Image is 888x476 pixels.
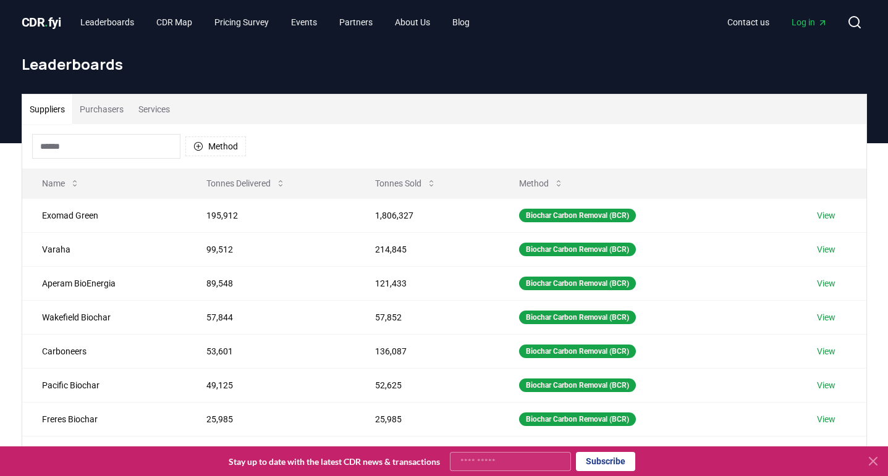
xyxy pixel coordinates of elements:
td: Carboneers [22,334,187,368]
div: Biochar Carbon Removal (BCR) [519,378,636,392]
h1: Leaderboards [22,54,867,74]
td: 195,912 [187,198,355,232]
button: Suppliers [22,94,72,124]
td: 89,548 [187,266,355,300]
td: Pacific Biochar [22,368,187,402]
button: Tonnes Sold [365,171,446,196]
button: Method [509,171,573,196]
button: Method [185,136,246,156]
a: Pricing Survey [205,11,279,33]
td: 57,852 [355,300,499,334]
a: Leaderboards [70,11,144,33]
div: Biochar Carbon Removal (BCR) [519,209,636,222]
a: View [817,311,835,324]
div: Biochar Carbon Removal (BCR) [519,277,636,290]
a: View [817,379,835,391]
td: Wakefield Biochar [22,300,187,334]
div: Biochar Carbon Removal (BCR) [519,344,636,358]
td: 214,845 [355,232,499,266]
td: 25,985 [355,402,499,436]
td: Freres Biochar [22,402,187,436]
a: View [817,277,835,290]
td: 121,433 [355,266,499,300]
a: View [817,345,835,357]
a: Blog [442,11,480,33]
td: 53,601 [187,334,355,368]
a: About Us [385,11,440,33]
a: View [817,243,835,256]
a: View [817,413,835,425]
nav: Main [717,11,837,33]
a: Log in [782,11,837,33]
button: Tonnes Delivered [197,171,295,196]
td: 57,844 [187,300,355,334]
span: . [44,15,48,30]
a: CDR Map [146,11,202,33]
a: Partners [329,11,383,33]
td: 23,320 [187,436,355,470]
td: 34,437 [355,436,499,470]
div: Biochar Carbon Removal (BCR) [519,243,636,256]
a: Events [281,11,327,33]
td: 1,806,327 [355,198,499,232]
button: Name [32,171,90,196]
a: View [817,209,835,222]
td: Planboo [22,436,187,470]
div: Biochar Carbon Removal (BCR) [519,311,636,324]
td: 136,087 [355,334,499,368]
a: Contact us [717,11,779,33]
td: Exomad Green [22,198,187,232]
div: Biochar Carbon Removal (BCR) [519,412,636,426]
td: 99,512 [187,232,355,266]
button: Services [131,94,177,124]
span: Log in [792,16,827,28]
button: Purchasers [72,94,131,124]
td: Varaha [22,232,187,266]
td: 25,985 [187,402,355,436]
td: 49,125 [187,368,355,402]
a: CDR.fyi [22,14,61,31]
nav: Main [70,11,480,33]
td: Aperam BioEnergia [22,266,187,300]
td: 52,625 [355,368,499,402]
span: CDR fyi [22,15,61,30]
